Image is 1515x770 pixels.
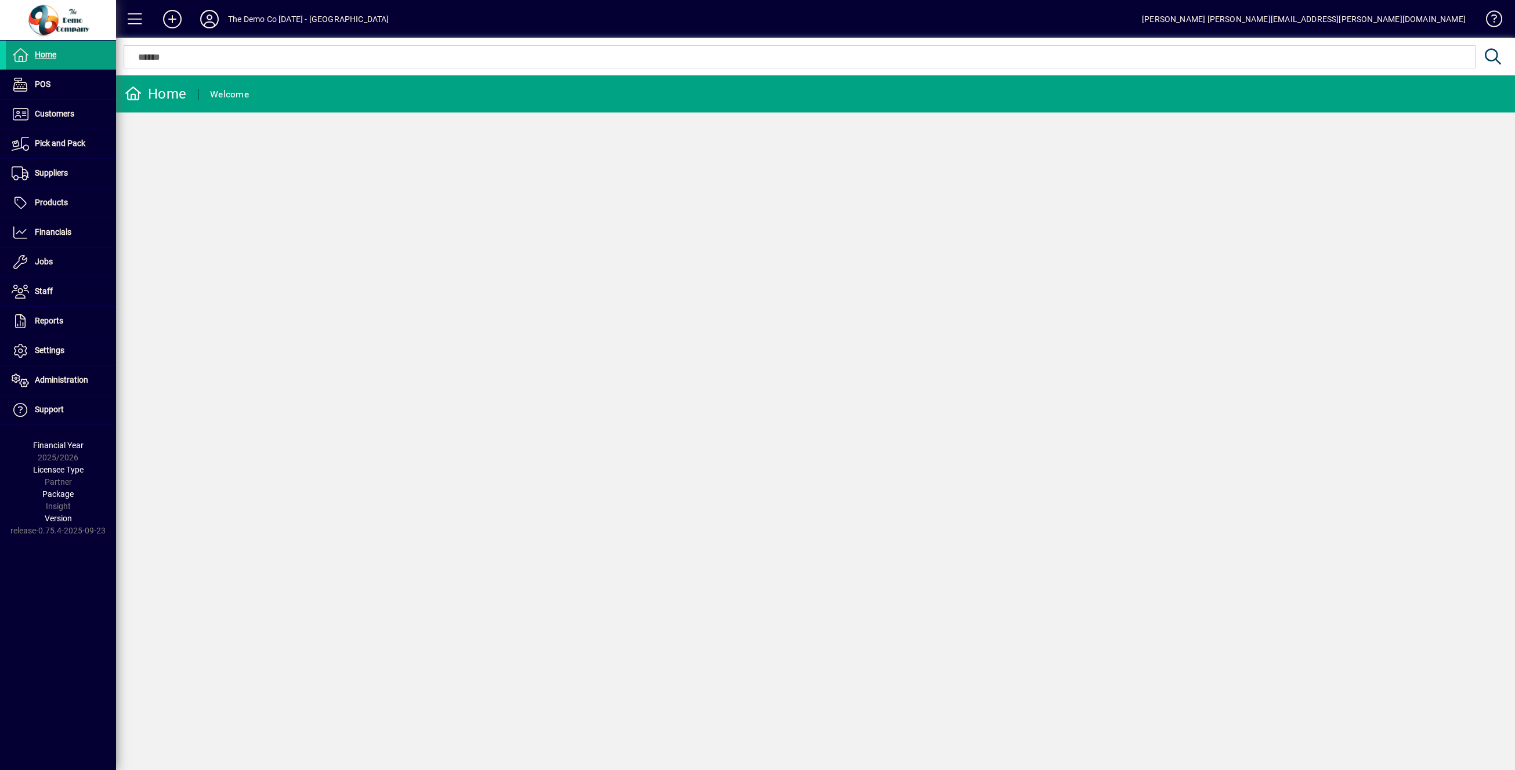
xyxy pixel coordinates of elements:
[35,286,53,296] span: Staff
[6,188,116,217] a: Products
[1477,2,1500,40] a: Knowledge Base
[33,441,84,450] span: Financial Year
[45,514,72,523] span: Version
[42,489,74,499] span: Package
[6,366,116,395] a: Administration
[33,465,84,474] span: Licensee Type
[6,336,116,365] a: Settings
[35,168,68,177] span: Suppliers
[35,375,88,384] span: Administration
[6,395,116,424] a: Support
[6,70,116,99] a: POS
[210,85,249,104] div: Welcome
[35,139,85,148] span: Pick and Pack
[228,10,389,28] div: The Demo Co [DATE] - [GEOGRAPHIC_DATA]
[191,9,228,30] button: Profile
[35,316,63,325] span: Reports
[6,159,116,188] a: Suppliers
[35,198,68,207] span: Products
[35,346,64,355] span: Settings
[35,405,64,414] span: Support
[6,100,116,129] a: Customers
[6,129,116,158] a: Pick and Pack
[35,79,50,89] span: POS
[35,50,56,59] span: Home
[6,248,116,277] a: Jobs
[6,218,116,247] a: Financials
[125,85,186,103] div: Home
[154,9,191,30] button: Add
[1142,10,1466,28] div: [PERSON_NAME] [PERSON_NAME][EMAIL_ADDRESS][PERSON_NAME][DOMAIN_NAME]
[6,277,116,306] a: Staff
[6,307,116,336] a: Reports
[35,257,53,266] span: Jobs
[35,109,74,118] span: Customers
[35,227,71,237] span: Financials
